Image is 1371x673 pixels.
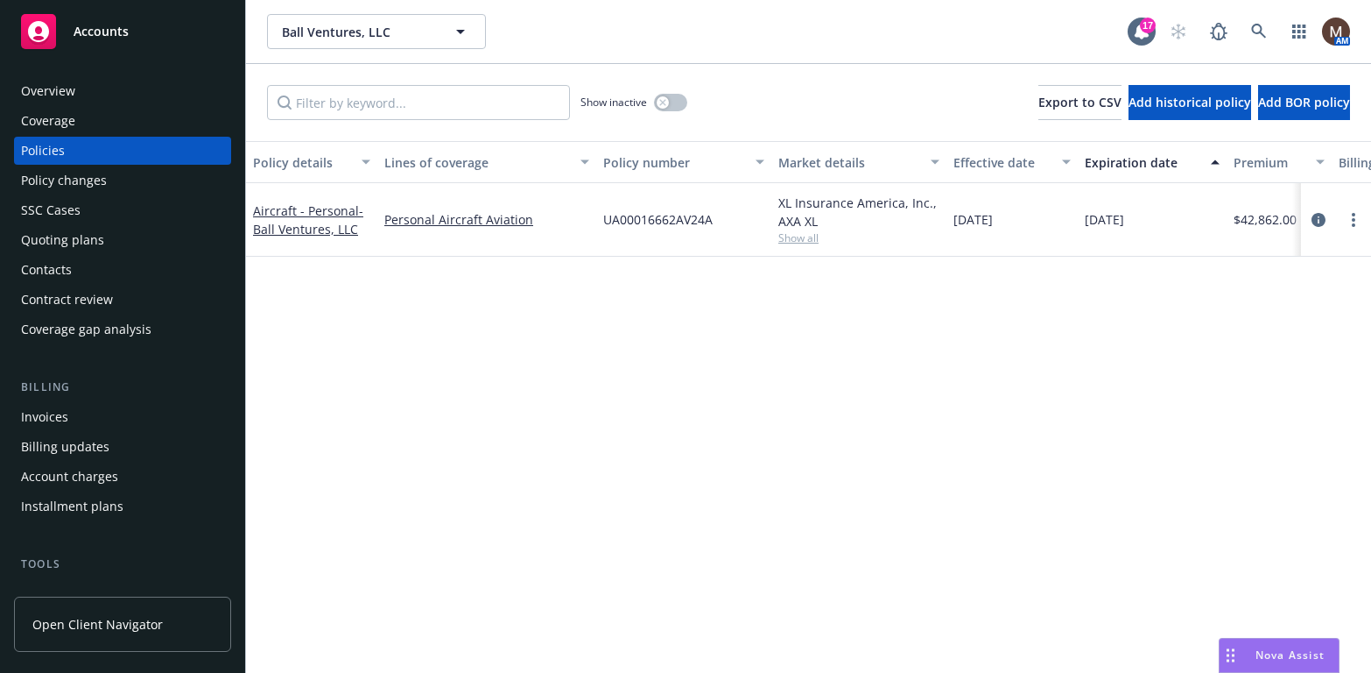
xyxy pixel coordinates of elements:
[603,153,745,172] div: Policy number
[580,95,647,110] span: Show inactive
[14,7,231,56] a: Accounts
[74,25,129,39] span: Accounts
[32,615,163,634] span: Open Client Navigator
[14,137,231,165] a: Policies
[14,166,231,195] a: Policy changes
[253,202,363,237] span: - Ball Ventures, LLC
[1161,14,1196,49] a: Start snowing
[1308,209,1329,230] a: circleInformation
[14,107,231,135] a: Coverage
[14,226,231,254] a: Quoting plans
[253,202,363,237] a: Aircraft - Personal
[1219,638,1339,673] button: Nova Assist
[21,166,107,195] div: Policy changes
[1038,94,1121,110] span: Export to CSV
[14,256,231,284] a: Contacts
[1038,85,1121,120] button: Export to CSV
[946,141,1078,183] button: Effective date
[14,580,231,608] a: Manage files
[1258,94,1350,110] span: Add BOR policy
[1078,141,1227,183] button: Expiration date
[384,153,570,172] div: Lines of coverage
[603,210,713,229] span: UA00016662AV24A
[21,196,81,224] div: SSC Cases
[14,315,231,344] a: Coverage gap analysis
[1201,14,1236,49] a: Report a Bug
[1234,153,1305,172] div: Premium
[953,210,993,229] span: [DATE]
[21,107,75,135] div: Coverage
[1227,141,1332,183] button: Premium
[21,137,65,165] div: Policies
[14,556,231,573] div: Tools
[21,256,72,284] div: Contacts
[1128,85,1251,120] button: Add historical policy
[778,194,939,230] div: XL Insurance America, Inc., AXA XL
[377,141,596,183] button: Lines of coverage
[21,433,109,461] div: Billing updates
[14,403,231,431] a: Invoices
[21,403,68,431] div: Invoices
[14,286,231,314] a: Contract review
[21,315,151,344] div: Coverage gap analysis
[21,226,104,254] div: Quoting plans
[246,141,377,183] button: Policy details
[778,153,920,172] div: Market details
[21,286,113,314] div: Contract review
[1282,14,1317,49] a: Switch app
[14,492,231,521] a: Installment plans
[282,23,433,41] span: Ball Ventures, LLC
[21,492,123,521] div: Installment plans
[14,196,231,224] a: SSC Cases
[21,580,95,608] div: Manage files
[1234,210,1297,229] span: $42,862.00
[1343,209,1364,230] a: more
[1128,94,1251,110] span: Add historical policy
[14,433,231,461] a: Billing updates
[14,463,231,491] a: Account charges
[596,141,771,183] button: Policy number
[1322,18,1350,46] img: photo
[1241,14,1276,49] a: Search
[21,463,118,491] div: Account charges
[1140,18,1156,33] div: 17
[267,14,486,49] button: Ball Ventures, LLC
[771,141,946,183] button: Market details
[253,153,351,172] div: Policy details
[14,77,231,105] a: Overview
[1085,153,1200,172] div: Expiration date
[1220,639,1241,672] div: Drag to move
[1258,85,1350,120] button: Add BOR policy
[1255,648,1325,662] span: Nova Assist
[1085,210,1124,229] span: [DATE]
[778,230,939,245] span: Show all
[21,77,75,105] div: Overview
[267,85,570,120] input: Filter by keyword...
[384,210,589,229] a: Personal Aircraft Aviation
[953,153,1051,172] div: Effective date
[14,379,231,396] div: Billing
